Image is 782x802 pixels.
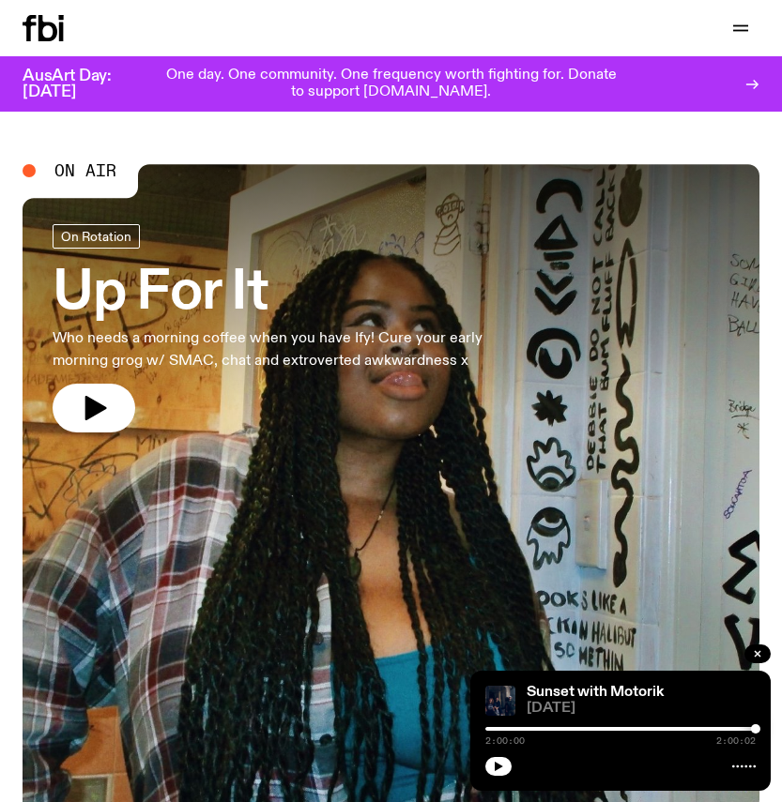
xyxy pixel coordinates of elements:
span: On Air [54,162,116,179]
p: Who needs a morning coffee when you have Ify! Cure your early morning grog w/ SMAC, chat and extr... [53,327,533,372]
a: Sunset with Motorik [527,685,664,700]
span: 2:00:00 [485,736,525,746]
span: On Rotation [61,229,131,243]
span: [DATE] [527,702,756,716]
p: One day. One community. One frequency worth fighting for. Donate to support [DOMAIN_NAME]. [158,68,624,100]
h3: AusArt Day: [DATE] [23,68,143,100]
span: 2:00:02 [716,736,756,746]
a: Up For ItWho needs a morning coffee when you have Ify! Cure your early morning grog w/ SMAC, chat... [53,224,533,432]
h3: Up For It [53,267,533,320]
a: On Rotation [53,224,140,249]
